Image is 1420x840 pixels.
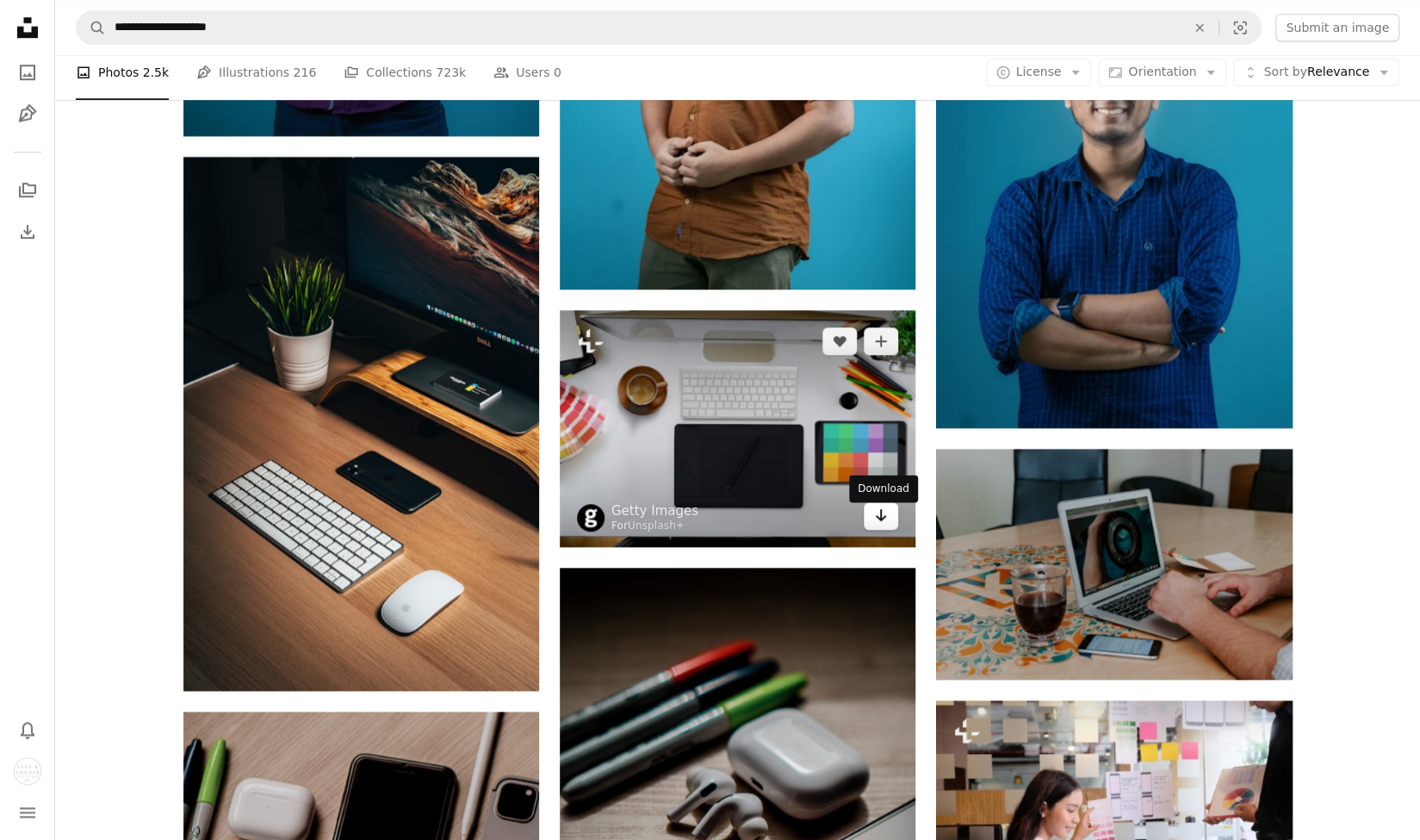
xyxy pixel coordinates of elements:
span: 0 [554,63,561,82]
a: Download History [10,215,45,249]
a: Mobile software development meeting present or consult software project on paper. [936,811,1292,826]
button: Search Unsplash [77,11,106,44]
a: Home — Unsplash [10,10,45,48]
img: Go to Getty Images's profile [577,504,605,532]
span: License [1016,65,1062,78]
span: Relevance [1263,64,1369,81]
img: Avatar of user Rachael Wilson [14,757,41,785]
a: Creative office : Designer desktop and artist accessory on white desk [560,420,915,436]
img: black iphone 5 beside white apple keyboard on brown wooden desk [183,157,539,691]
span: Sort by [1263,65,1306,78]
a: a man standing with his arms crossed in front of a blue background [936,183,1292,198]
span: 723k [436,63,466,82]
a: Collections [10,173,45,208]
button: License [986,59,1092,86]
span: Orientation [1128,65,1196,78]
a: Download [864,502,898,530]
a: Illustrations 216 [196,45,316,100]
form: Find visuals sitewide [76,10,1262,45]
a: man working in front of laptop computer [936,556,1292,571]
button: Notifications [10,712,45,747]
img: Creative office : Designer desktop and artist accessory on white desk [560,310,915,547]
button: Profile [10,754,45,788]
span: 216 [294,63,317,82]
a: Illustrations [10,96,45,131]
a: Getty Images [611,502,698,520]
img: man working in front of laptop computer [936,449,1292,681]
button: Menu [10,795,45,830]
button: Like [822,327,857,355]
button: Orientation [1098,59,1226,86]
button: Submit an image [1275,14,1399,41]
a: a table with a cell phone, earbuds, pens and a cell phone [560,797,915,812]
button: Clear [1181,11,1218,44]
a: Users 0 [493,45,561,100]
button: Sort byRelevance [1233,59,1399,86]
a: Collections 723k [344,45,466,100]
div: For [611,520,698,533]
a: Unsplash+ [628,520,685,532]
button: Add to Collection [864,327,898,355]
div: Download [849,475,918,502]
a: Photos [10,55,45,90]
button: Visual search [1219,11,1261,44]
a: black iphone 5 beside white apple keyboard on brown wooden desk [183,415,539,431]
